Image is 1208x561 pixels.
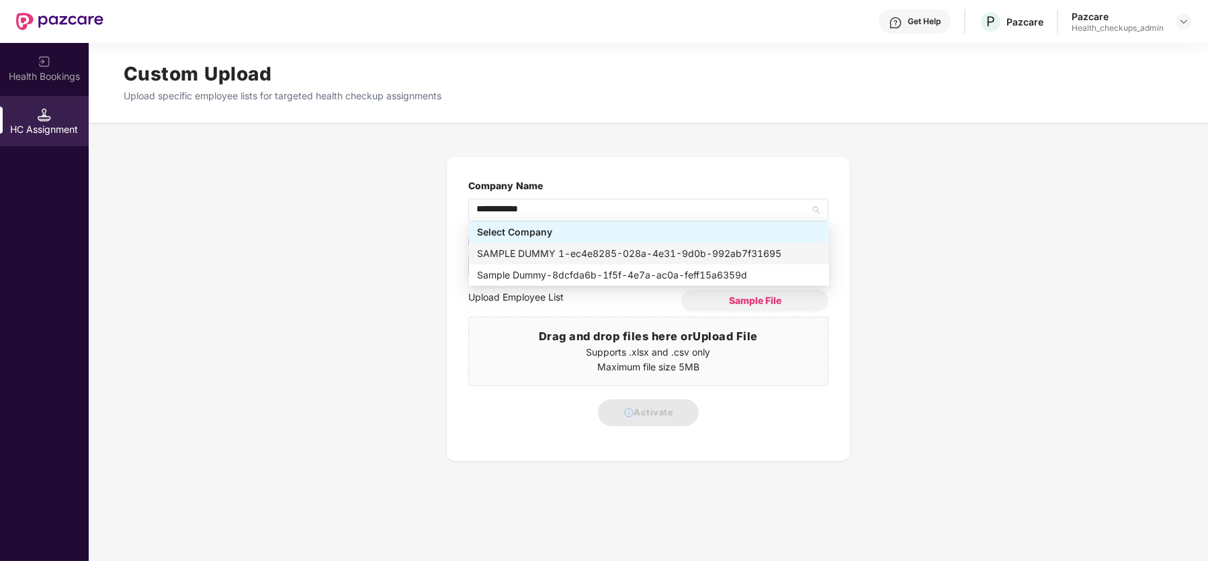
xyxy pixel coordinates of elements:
span: P [986,13,995,30]
button: Sample File [681,290,828,311]
img: New Pazcare Logo [16,13,103,30]
p: Maximum file size 5MB [469,360,828,374]
div: Pazcare [1006,15,1043,28]
span: Drag and drop files here orUpload FileSupports .xlsx and .csv onlyMaximum file size 5MB [469,317,828,386]
h3: Drag and drop files here or [469,328,828,346]
span: Sample File [729,294,781,307]
h1: Custom Upload [124,59,1173,89]
label: Report Email ID [468,235,828,250]
div: SAMPLE DUMMY 1 - ec4e8285-028a-4e31-9d0b-992ab7f31695 [477,246,821,261]
p: Upload specific employee lists for targeted health checkup assignments [124,89,1173,103]
div: Health_checkups_admin [1072,23,1164,34]
label: Upload Employee List [468,290,681,311]
div: Pazcare [1072,10,1164,23]
span: Upload File [693,329,759,343]
div: Select Company [477,225,821,240]
p: Supports .xlsx and .csv only [469,345,828,360]
div: Select Company [469,221,829,243]
img: svg+xml;base64,PHN2ZyB3aWR0aD0iMTQuNSIgaGVpZ2h0PSIxNC41IiB2aWV3Qm94PSIwIDAgMTYgMTYiIGZpbGw9Im5vbm... [38,108,51,121]
label: Company Name [468,180,543,191]
img: svg+xml;base64,PHN2ZyBpZD0iRHJvcGRvd24tMzJ4MzIiIHhtbG5zPSJodHRwOi8vd3d3LnczLm9yZy8yMDAwL3N2ZyIgd2... [1178,16,1189,27]
button: Activate [598,399,699,426]
div: Sample Dummy - 8dcfda6b-1f5f-4e7a-ac0a-feff15a6359d [477,268,821,283]
div: Get Help [908,16,941,27]
img: svg+xml;base64,PHN2ZyBpZD0iSGVscC0zMngzMiIgeG1sbnM9Imh0dHA6Ly93d3cudzMub3JnLzIwMDAvc3ZnIiB3aWR0aD... [889,16,902,30]
img: svg+xml;base64,PHN2ZyB3aWR0aD0iMjAiIGhlaWdodD0iMjAiIHZpZXdCb3g9IjAgMCAyMCAyMCIgZmlsbD0ibm9uZSIgeG... [38,55,51,68]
